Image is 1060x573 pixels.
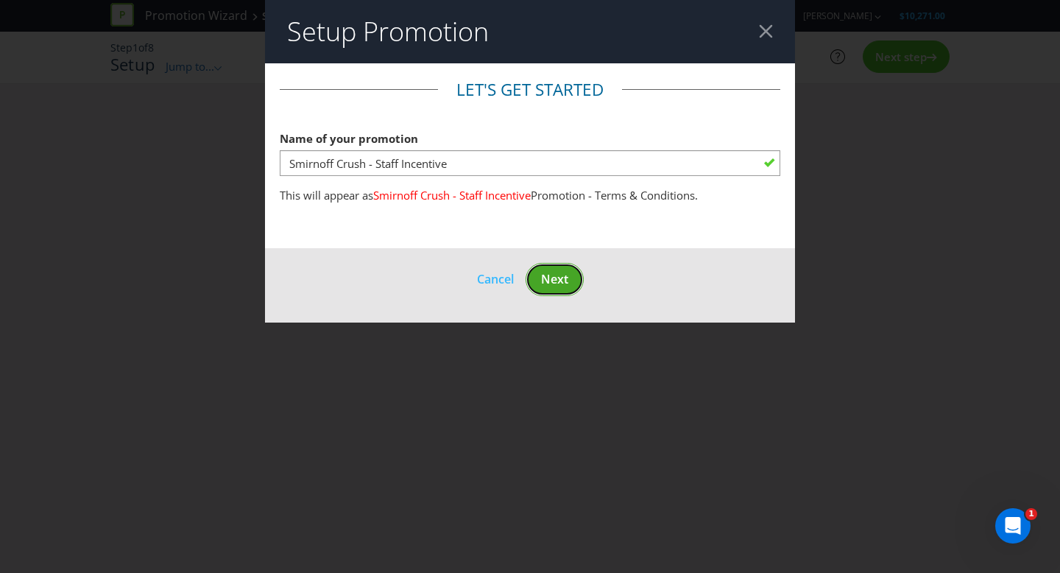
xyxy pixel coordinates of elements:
span: 1 [1025,508,1037,520]
span: Name of your promotion [280,131,418,146]
h2: Setup Promotion [287,17,489,46]
span: Next [541,271,568,287]
button: Next [526,263,584,296]
iframe: Intercom live chat [995,508,1031,544]
span: Cancel [477,271,514,287]
span: This will appear as [280,188,373,203]
button: Cancel [476,270,515,289]
input: e.g. My Promotion [280,150,780,176]
span: Promotion - Terms & Conditions. [531,188,698,203]
legend: Let's get started [438,78,622,102]
span: Smirnoff Crush - Staff Incentive [373,188,531,203]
